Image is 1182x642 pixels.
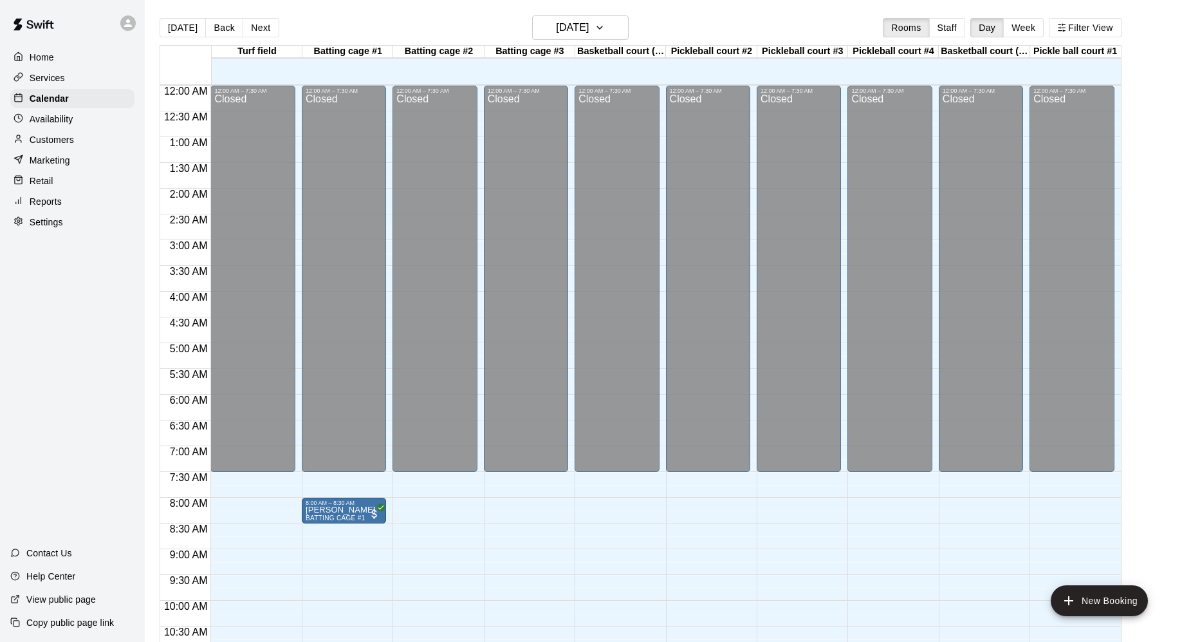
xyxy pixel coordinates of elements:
[26,593,96,606] p: View public page
[943,94,1019,477] div: Closed
[10,109,134,129] a: Availability
[26,570,75,583] p: Help Center
[396,88,473,94] div: 12:00 AM – 7:30 AM
[1003,18,1044,37] button: Week
[167,524,211,534] span: 8:30 AM
[851,88,928,94] div: 12:00 AM – 7:30 AM
[848,46,939,58] div: Pickleball court #4
[160,18,206,37] button: [DATE]
[396,94,473,477] div: Closed
[1033,88,1110,94] div: 12:00 AM – 7:30 AM
[167,420,211,431] span: 6:30 AM
[392,86,477,472] div: 12:00 AM – 7:30 AM: Closed
[30,51,54,64] p: Home
[306,88,382,94] div: 12:00 AM – 7:30 AM
[26,547,72,560] p: Contact Us
[761,94,837,477] div: Closed
[30,71,65,84] p: Services
[167,369,211,380] span: 5:30 AM
[30,133,74,146] p: Customers
[167,498,211,509] span: 8:00 AM
[532,15,629,40] button: [DATE]
[10,151,134,170] a: Marketing
[1049,18,1121,37] button: Filter View
[847,86,932,472] div: 12:00 AM – 7:30 AM: Closed
[167,137,211,148] span: 1:00 AM
[556,19,589,37] h6: [DATE]
[167,575,211,586] span: 9:30 AM
[484,86,568,472] div: 12:00 AM – 7:30 AM: Closed
[210,86,295,472] div: 12:00 AM – 7:30 AM: Closed
[167,317,211,328] span: 4:30 AM
[1051,585,1148,616] button: add
[205,18,243,37] button: Back
[939,86,1023,472] div: 12:00 AM – 7:30 AM: Closed
[30,113,73,126] p: Availability
[243,18,279,37] button: Next
[666,46,757,58] div: Pickleball court #2
[167,472,211,483] span: 7:30 AM
[306,500,382,506] div: 8:00 AM – 8:30 AM
[30,154,70,167] p: Marketing
[970,18,1004,37] button: Day
[575,86,659,472] div: 12:00 AM – 7:30 AM: Closed
[10,89,134,108] a: Calendar
[10,130,134,149] a: Customers
[666,86,750,472] div: 12:00 AM – 7:30 AM: Closed
[161,601,211,612] span: 10:00 AM
[167,292,211,303] span: 4:00 AM
[488,94,564,477] div: Closed
[10,48,134,67] a: Home
[167,266,211,277] span: 3:30 AM
[929,18,966,37] button: Staff
[306,515,365,522] span: BATTING CAGE #1
[939,46,1030,58] div: Basketball court (half)
[851,94,928,477] div: Closed
[161,86,211,97] span: 12:00 AM
[30,175,53,187] p: Retail
[10,171,134,191] a: Retail
[575,46,666,58] div: Basketball court (full)
[167,446,211,457] span: 7:00 AM
[167,240,211,251] span: 3:00 AM
[761,88,837,94] div: 12:00 AM – 7:30 AM
[485,46,575,58] div: Batting cage #3
[26,616,114,629] p: Copy public page link
[302,86,386,472] div: 12:00 AM – 7:30 AM: Closed
[1033,94,1110,477] div: Closed
[883,18,929,37] button: Rooms
[10,68,134,88] a: Services
[167,163,211,174] span: 1:30 AM
[670,88,746,94] div: 12:00 AM – 7:30 AM
[670,94,746,477] div: Closed
[167,189,211,200] span: 2:00 AM
[578,88,655,94] div: 12:00 AM – 7:30 AM
[393,46,484,58] div: Batting cage #2
[578,94,655,477] div: Closed
[30,216,63,229] p: Settings
[757,86,841,472] div: 12:00 AM – 7:30 AM: Closed
[368,507,381,520] span: All customers have paid
[167,395,211,406] span: 6:00 AM
[1030,46,1120,58] div: Pickle ball court #1
[214,88,291,94] div: 12:00 AM – 7:30 AM
[167,214,211,225] span: 2:30 AM
[161,627,211,637] span: 10:30 AM
[757,46,848,58] div: Pickleball court #3
[10,192,134,211] a: Reports
[10,212,134,232] a: Settings
[161,111,211,122] span: 12:30 AM
[488,88,564,94] div: 12:00 AM – 7:30 AM
[30,195,62,208] p: Reports
[1030,86,1114,472] div: 12:00 AM – 7:30 AM: Closed
[167,343,211,354] span: 5:00 AM
[30,92,69,105] p: Calendar
[302,498,386,524] div: 8:00 AM – 8:30 AM: Gary Gray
